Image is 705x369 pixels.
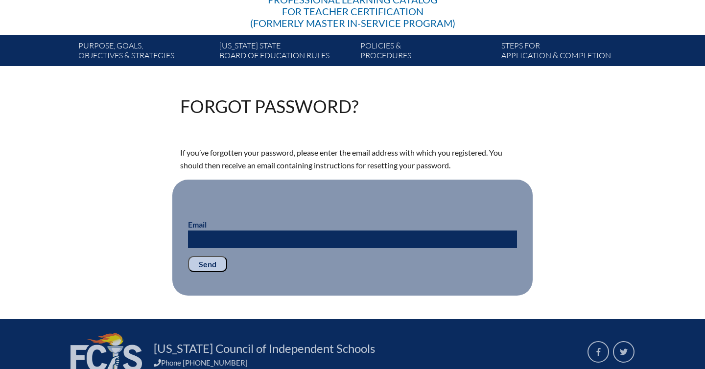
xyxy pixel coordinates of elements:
[215,39,356,66] a: [US_STATE] StateBoard of Education rules
[282,5,423,17] span: for Teacher Certification
[356,39,497,66] a: Policies &Procedures
[188,220,207,229] label: Email
[150,341,379,356] a: [US_STATE] Council of Independent Schools
[497,39,638,66] a: Steps forapplication & completion
[180,146,525,172] p: If you’ve forgotten your password, please enter the email address with which you registered. You ...
[74,39,215,66] a: Purpose, goals,objectives & strategies
[188,256,227,273] input: Send
[180,97,358,115] h1: Forgot password?
[154,358,576,367] div: Phone [PHONE_NUMBER]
